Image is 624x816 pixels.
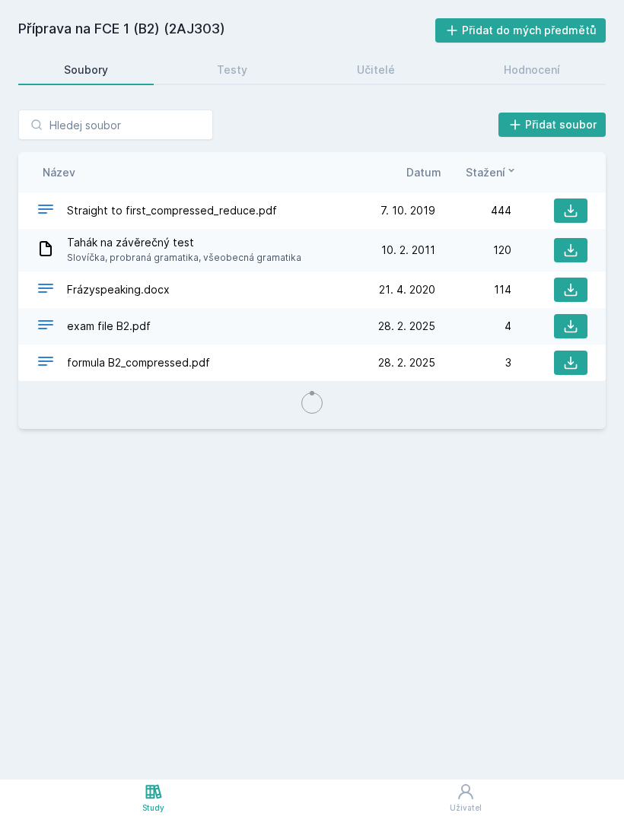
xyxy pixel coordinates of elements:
div: DOCX [37,279,55,301]
span: Frázyspeaking.docx [67,282,170,297]
a: Učitelé [311,55,441,85]
span: exam file B2.pdf [67,319,151,334]
span: 28. 2. 2025 [378,319,435,334]
a: Soubory [18,55,154,85]
div: PDF [37,200,55,222]
a: Hodnocení [459,55,606,85]
h2: Příprava na FCE 1 (B2) (2AJ303) [18,18,435,43]
div: 120 [435,243,511,258]
span: formula B2_compressed.pdf [67,355,210,370]
span: 28. 2. 2025 [378,355,435,370]
button: Název [43,164,75,180]
button: Datum [406,164,441,180]
div: 114 [435,282,511,297]
div: PDF [37,316,55,338]
div: Uživatel [450,802,482,814]
div: Study [142,802,164,814]
div: Soubory [64,62,108,78]
span: 21. 4. 2020 [379,282,435,297]
div: 3 [435,355,511,370]
button: Stažení [466,164,517,180]
div: PDF [37,352,55,374]
button: Přidat do mých předmětů [435,18,606,43]
input: Hledej soubor [18,110,213,140]
a: Testy [172,55,294,85]
div: 444 [435,203,511,218]
span: Slovíčka, probraná gramatika, všeobecná gramatika [67,250,301,265]
div: Hodnocení [504,62,560,78]
div: 4 [435,319,511,334]
span: Tahák na závěrečný test [67,235,301,250]
button: Přidat soubor [498,113,606,137]
div: Učitelé [357,62,395,78]
span: Stažení [466,164,505,180]
span: 7. 10. 2019 [380,203,435,218]
div: Testy [217,62,247,78]
span: 10. 2. 2011 [381,243,435,258]
span: Straight to first_compressed_reduce.pdf [67,203,277,218]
